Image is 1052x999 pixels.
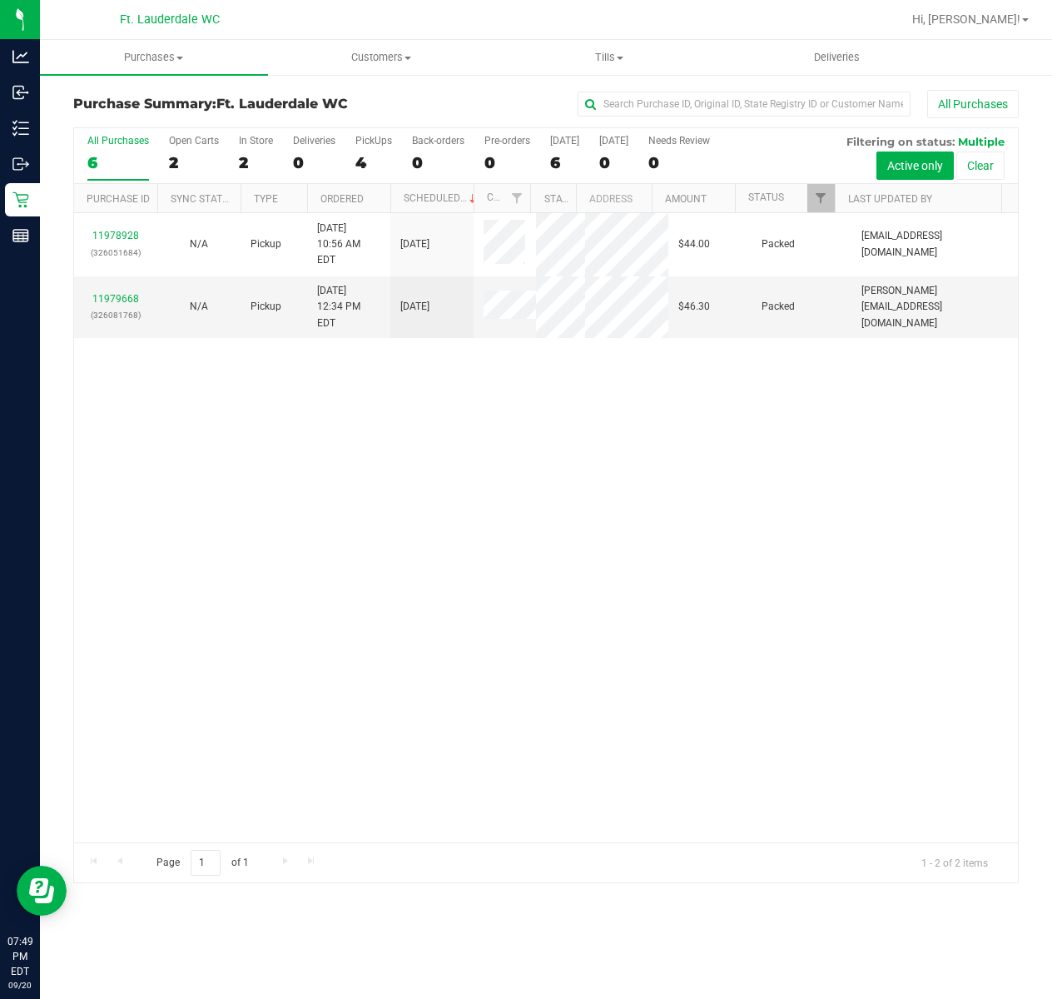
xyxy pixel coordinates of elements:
div: Needs Review [648,135,710,147]
div: 4 [355,153,392,172]
div: Deliveries [293,135,335,147]
input: 1 [191,850,221,876]
a: Purchases [40,40,268,75]
span: $44.00 [678,236,710,252]
span: Customers [269,50,495,65]
span: Multiple [958,135,1005,148]
a: Purchase ID [87,193,150,205]
button: N/A [190,236,208,252]
div: 6 [550,153,579,172]
div: 0 [412,153,464,172]
div: Back-orders [412,135,464,147]
span: Pickup [251,236,281,252]
div: 6 [87,153,149,172]
span: Not Applicable [190,301,208,312]
span: Ft. Lauderdale WC [216,96,348,112]
a: Ordered [320,193,364,205]
button: All Purchases [927,90,1019,118]
div: Open Carts [169,135,219,147]
a: 11979668 [92,293,139,305]
div: Pre-orders [484,135,530,147]
span: [DATE] 10:56 AM EDT [317,221,380,269]
span: Tills [496,50,722,65]
a: Sync Status [171,193,235,205]
span: [DATE] [400,299,429,315]
a: Scheduled [404,192,479,204]
p: 09/20 [7,979,32,992]
div: 0 [293,153,335,172]
div: PickUps [355,135,392,147]
span: Ft. Lauderdale WC [120,12,220,27]
span: Pickup [251,299,281,315]
a: Customers [268,40,496,75]
inline-svg: Analytics [12,48,29,65]
span: [PERSON_NAME][EMAIL_ADDRESS][DOMAIN_NAME] [861,283,1008,331]
span: Filtering on status: [846,135,955,148]
a: Deliveries [723,40,951,75]
iframe: Resource center [17,866,67,916]
inline-svg: Reports [12,227,29,244]
span: $46.30 [678,299,710,315]
inline-svg: Retail [12,191,29,208]
inline-svg: Outbound [12,156,29,172]
span: Hi, [PERSON_NAME]! [912,12,1020,26]
button: N/A [190,299,208,315]
span: [EMAIL_ADDRESS][DOMAIN_NAME] [861,228,1008,260]
a: Customer [487,191,538,203]
a: Filter [807,184,835,212]
a: Filter [503,184,530,212]
span: Not Applicable [190,238,208,250]
div: 2 [239,153,273,172]
a: Tills [495,40,723,75]
button: Active only [876,152,954,180]
a: 11978928 [92,230,139,241]
div: All Purchases [87,135,149,147]
inline-svg: Inventory [12,120,29,137]
p: 07:49 PM EDT [7,934,32,979]
div: 0 [484,153,530,172]
div: 2 [169,153,219,172]
span: Page of 1 [142,850,262,876]
h3: Purchase Summary: [73,97,389,112]
span: [DATE] [400,236,429,252]
input: Search Purchase ID, Original ID, State Registry ID or Customer Name... [578,92,911,117]
a: Last Updated By [848,193,932,205]
th: Address [576,184,652,213]
div: In Store [239,135,273,147]
div: [DATE] [550,135,579,147]
a: Amount [665,193,707,205]
div: 0 [599,153,628,172]
button: Clear [956,152,1005,180]
span: Packed [762,236,795,252]
span: Deliveries [791,50,882,65]
span: Purchases [40,50,268,65]
p: (326051684) [84,245,147,261]
p: (326081768) [84,307,147,323]
span: [DATE] 12:34 PM EDT [317,283,380,331]
span: 1 - 2 of 2 items [908,850,1001,875]
div: [DATE] [599,135,628,147]
a: Status [748,191,784,203]
inline-svg: Inbound [12,84,29,101]
div: 0 [648,153,710,172]
span: Packed [762,299,795,315]
a: State Registry ID [544,193,632,205]
a: Type [254,193,278,205]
